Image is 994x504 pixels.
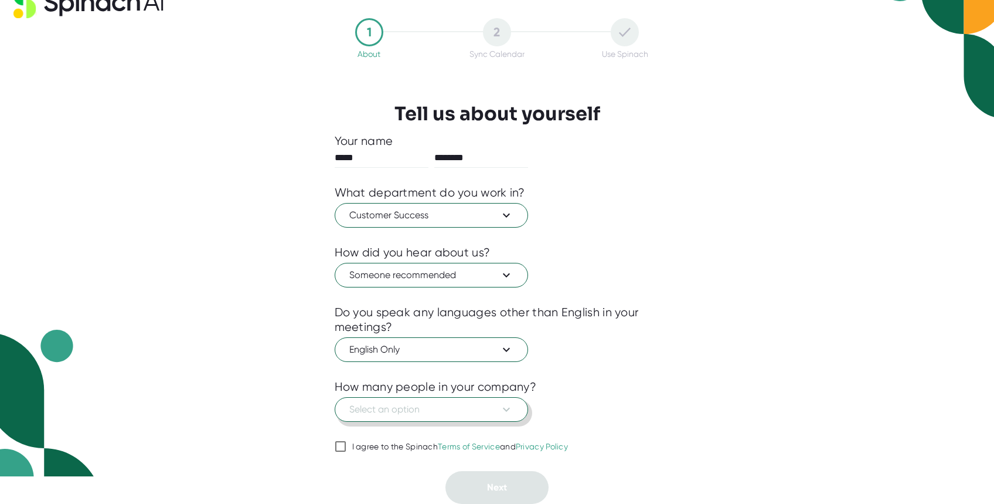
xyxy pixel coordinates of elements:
[352,442,569,452] div: I agree to the Spinach and
[445,471,549,504] button: Next
[335,337,528,362] button: English Only
[335,203,528,228] button: Customer Success
[349,268,513,282] span: Someone recommended
[438,442,500,451] a: Terms of Service
[349,402,513,417] span: Select an option
[335,245,491,260] div: How did you hear about us?
[335,263,528,287] button: Someone recommended
[483,18,511,46] div: 2
[335,380,537,394] div: How many people in your company?
[487,482,507,493] span: Next
[355,18,383,46] div: 1
[335,185,525,200] div: What department do you work in?
[469,49,525,59] div: Sync Calendar
[349,343,513,357] span: English Only
[516,442,568,451] a: Privacy Policy
[349,208,513,222] span: Customer Success
[602,49,648,59] div: Use Spinach
[394,103,600,125] h3: Tell us about yourself
[358,49,380,59] div: About
[335,397,528,422] button: Select an option
[335,305,660,334] div: Do you speak any languages other than English in your meetings?
[335,134,660,148] div: Your name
